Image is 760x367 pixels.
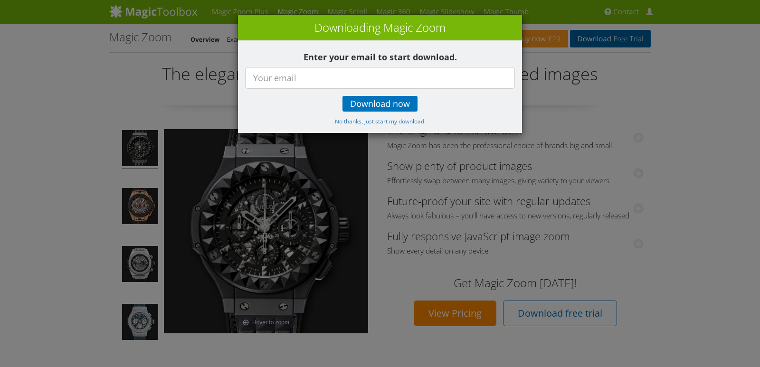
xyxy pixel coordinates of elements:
h3: Downloading Magic Zoom [243,19,517,36]
a: No thanks, just start my download. [335,116,426,125]
input: Your email [245,67,515,89]
small: No thanks, just start my download. [335,117,426,125]
a: Download now [342,96,418,112]
b: Enter your email to start download. [304,51,457,63]
span: Download now [350,100,410,108]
